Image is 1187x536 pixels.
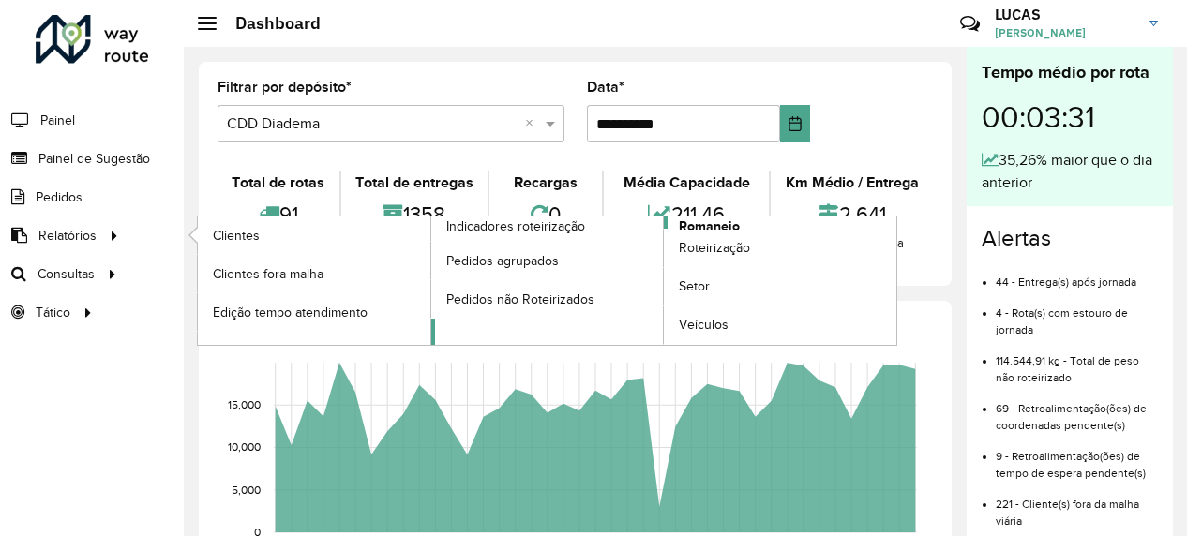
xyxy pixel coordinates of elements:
[228,398,261,410] text: 15,000
[609,171,765,194] div: Média Capacidade
[217,13,321,34] h2: Dashboard
[431,280,664,318] a: Pedidos não Roteirizados
[431,216,897,345] a: Romaneio
[982,60,1158,85] div: Tempo médio por rota
[346,194,484,234] div: 1358
[679,216,740,236] span: Romaneio
[996,482,1158,529] li: 221 - Cliente(s) fora da malha viária
[222,171,335,194] div: Total de rotas
[218,76,352,98] label: Filtrar por depósito
[679,315,729,335] span: Veículos
[36,187,83,207] span: Pedidos
[996,290,1158,338] li: 4 - Rota(s) com estouro de jornada
[996,434,1158,482] li: 9 - Retroalimentação(ões) de tempo de espera pendente(s)
[982,149,1158,194] div: 35,26% maior que o dia anterior
[982,85,1158,149] div: 00:03:31
[213,264,323,284] span: Clientes fora malha
[982,225,1158,252] h4: Alertas
[950,4,990,44] a: Contato Rápido
[587,76,624,98] label: Data
[346,171,484,194] div: Total de entregas
[36,303,70,322] span: Tático
[222,194,335,234] div: 91
[198,255,430,292] a: Clientes fora malha
[995,6,1135,23] h3: LUCAS
[679,238,750,258] span: Roteirização
[775,171,928,194] div: Km Médio / Entrega
[780,105,810,142] button: Choose Date
[996,338,1158,386] li: 114.544,91 kg - Total de peso não roteirizado
[446,290,594,309] span: Pedidos não Roteirizados
[198,216,430,254] a: Clientes
[609,194,765,234] div: 211,46
[775,194,928,234] div: 2,641
[494,194,597,234] div: 0
[228,441,261,454] text: 10,000
[198,216,664,345] a: Indicadores roteirização
[664,268,896,305] a: Setor
[446,216,585,236] span: Indicadores roteirização
[213,226,260,246] span: Clientes
[996,260,1158,290] li: 44 - Entrega(s) após jornada
[679,276,710,296] span: Setor
[446,251,559,271] span: Pedidos agrupados
[38,226,97,246] span: Relatórios
[525,112,541,135] span: Clear all
[494,171,597,194] div: Recargas
[38,264,95,284] span: Consultas
[995,24,1135,41] span: [PERSON_NAME]
[664,306,896,344] a: Veículos
[232,484,261,496] text: 5,000
[431,242,664,279] a: Pedidos agrupados
[664,230,896,267] a: Roteirização
[996,386,1158,434] li: 69 - Retroalimentação(ões) de coordenadas pendente(s)
[40,111,75,130] span: Painel
[38,149,150,169] span: Painel de Sugestão
[213,303,368,322] span: Edição tempo atendimento
[198,293,430,331] a: Edição tempo atendimento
